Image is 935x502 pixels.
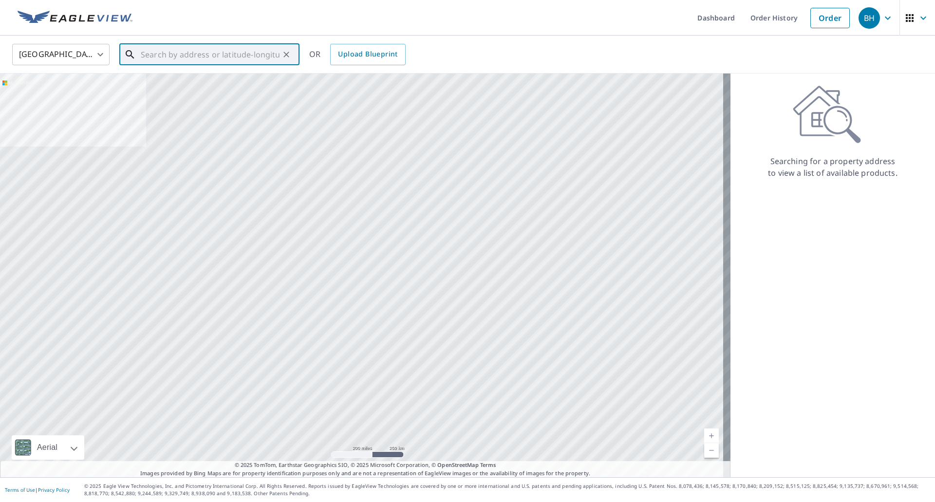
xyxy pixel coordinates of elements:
a: Order [810,8,850,28]
div: Aerial [12,435,84,460]
div: BH [859,7,880,29]
p: Searching for a property address to view a list of available products. [767,155,898,179]
a: Current Level 5, Zoom In [704,428,719,443]
a: Privacy Policy [38,486,70,493]
p: © 2025 Eagle View Technologies, Inc. and Pictometry International Corp. All Rights Reserved. Repo... [84,483,930,497]
button: Clear [280,48,293,61]
p: | [5,487,70,493]
span: © 2025 TomTom, Earthstar Geographics SIO, © 2025 Microsoft Corporation, © [235,461,496,469]
a: Terms [480,461,496,468]
img: EV Logo [18,11,132,25]
span: Upload Blueprint [338,48,397,60]
a: Current Level 5, Zoom Out [704,443,719,458]
div: OR [309,44,406,65]
a: OpenStreetMap [437,461,478,468]
a: Terms of Use [5,486,35,493]
a: Upload Blueprint [330,44,405,65]
div: Aerial [34,435,60,460]
div: [GEOGRAPHIC_DATA] [12,41,110,68]
input: Search by address or latitude-longitude [141,41,280,68]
